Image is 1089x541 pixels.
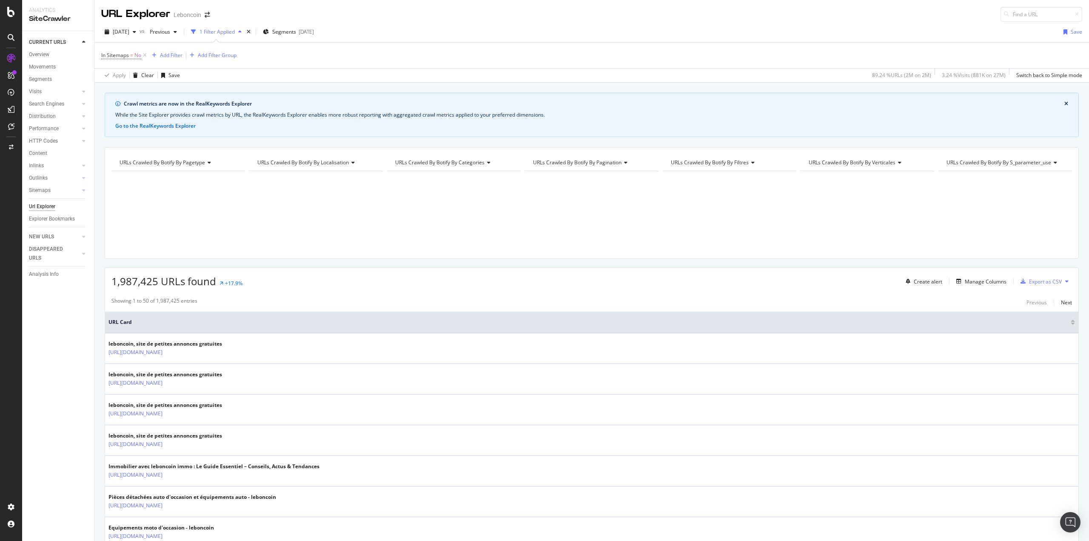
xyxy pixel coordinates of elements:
a: Content [29,149,88,158]
button: Export as CSV [1017,275,1062,288]
a: Visits [29,87,80,96]
div: Distribution [29,112,56,121]
span: = [130,52,133,59]
div: Open Intercom Messenger [1060,512,1080,532]
div: info banner [105,93,1079,137]
a: [URL][DOMAIN_NAME] [108,379,162,387]
div: Switch back to Simple mode [1016,72,1082,79]
button: Next [1061,297,1072,307]
div: Previous [1026,299,1047,306]
div: [DATE] [299,28,314,35]
h4: URLs Crawled By Botify By filtres [669,156,789,169]
div: Save [1071,28,1082,35]
div: DISAPPEARED URLS [29,245,72,263]
div: leboncoin, site de petites annonces gratuites [108,340,222,348]
span: URLs Crawled By Botify By categories [395,159,485,166]
a: Distribution [29,112,80,121]
div: Pièces détachées auto d'occasion et équipements auto - leboncoin [108,493,276,501]
div: Inlinks [29,161,44,170]
div: Url Explorer [29,202,55,211]
input: Find a URL [1001,7,1082,22]
button: Switch back to Simple mode [1013,69,1082,82]
div: Overview [29,50,49,59]
a: Performance [29,124,80,133]
div: leboncoin, site de petites annonces gratuites [108,371,222,378]
button: Save [1060,25,1082,39]
h4: URLs Crawled By Botify By pagetype [118,156,237,169]
div: While the Site Explorer provides crawl metrics by URL, the RealKeywords Explorer enables more rob... [115,111,1068,119]
a: [URL][DOMAIN_NAME] [108,532,162,541]
button: Clear [130,69,154,82]
button: Save [158,69,180,82]
div: Apply [113,72,126,79]
a: CURRENT URLS [29,38,80,47]
div: HTTP Codes [29,137,58,146]
div: leboncoin, site de petites annonces gratuites [108,401,222,409]
span: URL Card [108,318,1069,326]
h4: URLs Crawled By Botify By verticales [807,156,927,169]
span: URLs Crawled By Botify By filtres [671,159,749,166]
div: +17.9% [225,280,242,287]
div: SiteCrawler [29,14,87,24]
span: Segments [272,28,296,35]
span: 1,987,425 URLs found [111,274,216,288]
div: Immobilier avec leboncoin immo : Le Guide Essentiel – Conseils, Actus & Tendances [108,463,319,470]
button: Go to the RealKeywords Explorer [115,122,196,130]
div: Export as CSV [1029,278,1062,285]
div: times [245,28,252,36]
div: Manage Columns [965,278,1006,285]
button: Previous [1026,297,1047,307]
a: HTTP Codes [29,137,80,146]
span: vs [140,27,146,34]
a: [URL][DOMAIN_NAME] [108,409,162,418]
div: Next [1061,299,1072,306]
span: 2025 Oct. 7th [113,28,129,35]
h4: URLs Crawled By Botify By pagination [531,156,651,169]
h4: URLs Crawled By Botify By categories [393,156,513,169]
div: arrow-right-arrow-left [205,12,210,18]
a: [URL][DOMAIN_NAME] [108,501,162,510]
a: DISAPPEARED URLS [29,245,80,263]
a: Sitemaps [29,186,80,195]
span: URLs Crawled By Botify By pagetype [120,159,205,166]
div: Segments [29,75,52,84]
div: Visits [29,87,42,96]
div: Search Engines [29,100,64,109]
div: Add Filter Group [198,52,237,59]
a: Analysis Info [29,270,88,279]
span: No [134,49,141,61]
div: Clear [141,72,154,79]
div: Explorer Bookmarks [29,215,75,223]
a: Inlinks [29,161,80,170]
button: 1 Filter Applied [188,25,245,39]
button: Apply [101,69,126,82]
div: Movements [29,63,56,72]
div: 3.24 % Visits ( 881K on 27M ) [942,72,1006,79]
div: Performance [29,124,59,133]
a: [URL][DOMAIN_NAME] [108,471,162,479]
div: URL Explorer [101,7,170,21]
span: URLs Crawled By Botify By s_parameter_use [946,159,1051,166]
button: Previous [146,25,180,39]
div: 1 Filter Applied [200,28,235,35]
h4: URLs Crawled By Botify By localisation [256,156,375,169]
div: Add Filter [160,52,182,59]
a: Segments [29,75,88,84]
h4: URLs Crawled By Botify By s_parameter_use [945,156,1064,169]
div: Sitemaps [29,186,51,195]
a: NEW URLS [29,232,80,241]
div: Save [168,72,180,79]
div: leboncoin, site de petites annonces gratuites [108,432,222,440]
a: [URL][DOMAIN_NAME] [108,348,162,357]
div: CURRENT URLS [29,38,66,47]
a: [URL][DOMAIN_NAME] [108,440,162,449]
a: Outlinks [29,174,80,183]
div: Outlinks [29,174,48,183]
span: URLs Crawled By Botify By verticales [809,159,895,166]
button: [DATE] [101,25,140,39]
a: Overview [29,50,88,59]
div: Content [29,149,47,158]
a: Movements [29,63,88,72]
a: Explorer Bookmarks [29,215,88,223]
button: Segments[DATE] [259,25,317,39]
